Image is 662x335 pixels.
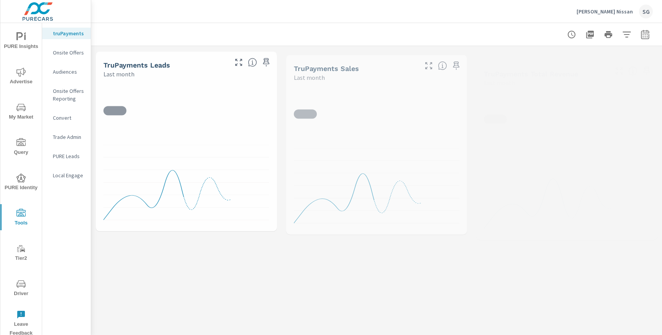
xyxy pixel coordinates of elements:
[42,170,91,181] div: Local Engage
[601,27,616,42] button: Print Report
[53,152,85,160] p: PURE Leads
[103,69,134,79] p: Last month
[233,56,245,68] button: Make Fullscreen
[42,131,91,143] div: Trade Admin
[641,65,653,77] span: Save this to your personalized report
[248,58,257,67] span: The number of truPayments leads.
[42,66,91,78] div: Audiences
[639,5,653,18] div: SG
[637,27,653,42] button: Select Date Range
[53,68,85,76] p: Audiences
[42,47,91,58] div: Onsite Offers
[53,172,85,179] p: Local Engage
[628,66,637,76] span: Total revenue from sales matched to a truPayments lead. [Source: This data is sourced from the de...
[3,173,39,192] span: PURE Identity
[53,114,85,122] p: Convert
[3,209,39,228] span: Tools
[423,59,435,72] button: Make Fullscreen
[450,59,462,72] span: Save this to your personalized report
[42,85,91,104] div: Onsite Offers Reporting
[3,279,39,298] span: Driver
[260,56,272,68] span: Save this to your personalized report
[582,27,598,42] button: "Export Report to PDF"
[577,8,633,15] p: [PERSON_NAME] Nissan
[294,73,325,82] p: Last month
[42,112,91,124] div: Convert
[3,32,39,51] span: PURE Insights
[42,28,91,39] div: truPayments
[484,70,578,78] h5: truPayments Total Revenue
[438,61,447,70] span: Number of sales matched to a truPayments lead. [Source: This data is sourced from the dealer's DM...
[294,64,359,73] h5: truPayments Sales
[3,68,39,86] span: Advertise
[53,133,85,141] p: Trade Admin
[3,138,39,157] span: Query
[484,78,515,87] p: Last month
[53,30,85,37] p: truPayments
[103,61,170,69] h5: truPayments Leads
[53,49,85,56] p: Onsite Offers
[42,150,91,162] div: PURE Leads
[3,244,39,263] span: Tier2
[619,27,634,42] button: Apply Filters
[53,87,85,102] p: Onsite Offers Reporting
[613,65,625,77] button: Make Fullscreen
[3,103,39,122] span: My Market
